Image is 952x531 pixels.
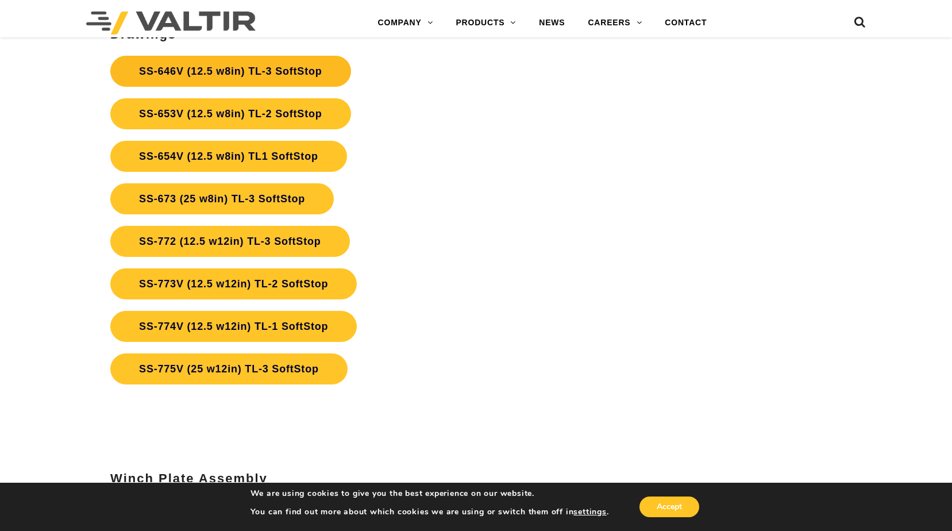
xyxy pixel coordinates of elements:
img: Valtir [86,11,256,34]
a: SS-774V (12.5 w12in) TL-1 SoftStop [110,311,357,342]
a: PRODUCTS [444,11,527,34]
a: SS-673 (25 w8in) TL-3 SoftStop [110,183,334,214]
a: CONTACT [653,11,718,34]
a: SS-775V (25 w12in) TL-3 SoftStop [110,353,348,384]
a: CAREERS [576,11,653,34]
a: SS-646V (12.5 w8in) TL-3 SoftStop [110,56,350,87]
button: settings [573,507,606,517]
p: We are using cookies to give you the best experience on our website. [250,488,609,499]
a: NEWS [527,11,576,34]
a: SS-654V (12.5 w8in) TL1 SoftStop [110,141,347,172]
p: You can find out more about which cookies we are using or switch them off in . [250,507,609,517]
a: SS-773V (12.5 w12in) TL-2 SoftStop [110,268,357,299]
a: SS-772 (12.5 w12in) TL-3 SoftStop [110,226,349,257]
button: Accept [639,497,699,517]
a: SS-653V (12.5 w8in) TL-2 SoftStop [110,98,350,129]
a: COMPANY [367,11,445,34]
strong: Winch Plate Assembly [110,471,268,486]
strong: Drawings [110,27,176,41]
